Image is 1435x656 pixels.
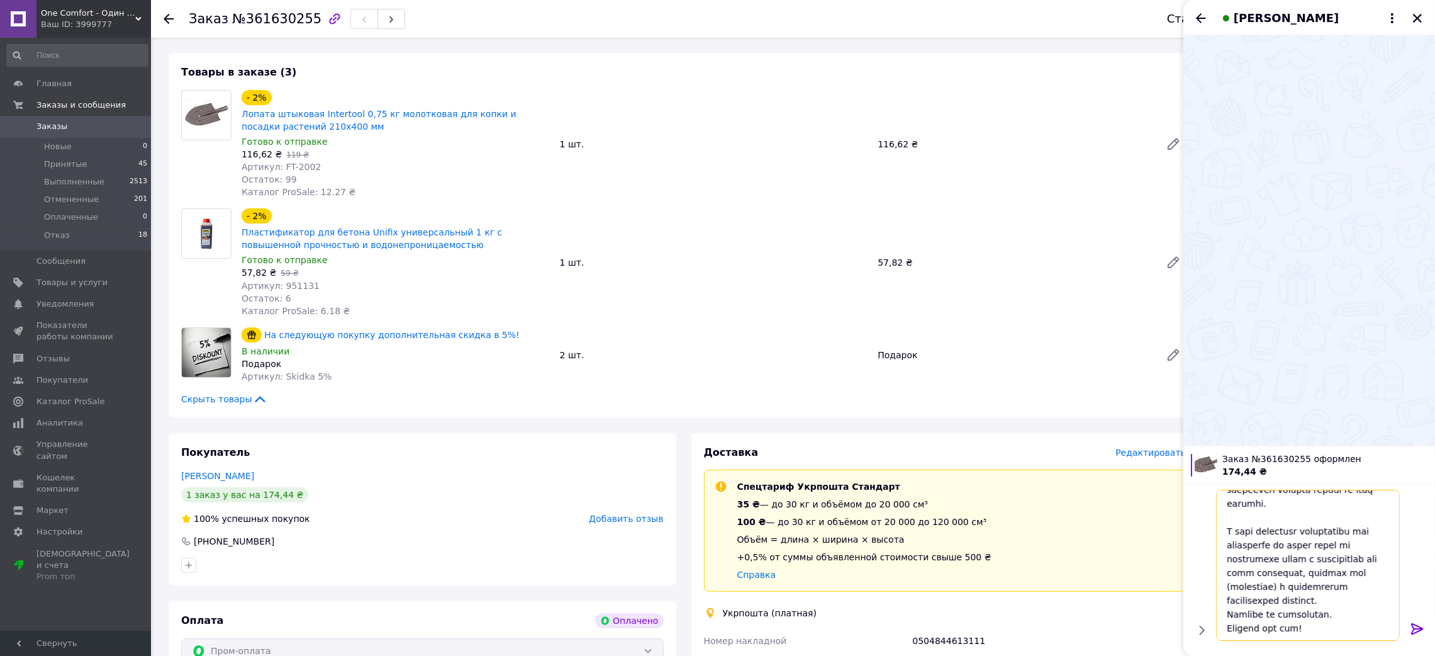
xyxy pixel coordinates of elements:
[737,517,766,527] span: 100 ₴
[130,176,147,188] span: 2513
[704,636,787,646] span: Номер накладной
[1234,10,1339,26] span: [PERSON_NAME]
[193,535,276,548] div: [PHONE_NUMBER]
[44,194,99,205] span: Отмененные
[737,570,776,580] a: Справка
[36,256,86,267] span: Сообщения
[44,176,104,188] span: Выполненные
[164,13,174,25] div: Вернуться назад
[6,44,148,67] input: Поиск
[36,472,116,495] span: Кошелек компании
[36,353,70,365] span: Отзывы
[1193,11,1209,26] button: Назад
[242,255,328,265] span: Готово к отправке
[36,396,104,407] span: Каталог ProSale
[134,194,147,205] span: 201
[1219,10,1400,26] button: [PERSON_NAME]
[242,90,272,105] div: - 2%
[873,346,1156,364] div: Подарок
[36,121,67,132] span: Заказы
[36,99,126,111] span: Заказы и сообщения
[242,371,332,382] span: Артикул: Skidka 5%
[143,212,147,223] span: 0
[181,471,254,481] a: [PERSON_NAME]
[873,135,1156,153] div: 116,62 ₴
[242,358,550,370] div: Подарок
[181,487,308,502] div: 1 заказ у вас на 174,44 ₴
[242,109,516,132] a: Лопата штыковая Intertool 0,75 кг молотковая для копки и посадки растений 210x400 мм
[36,375,88,386] span: Покупатели
[189,11,228,26] span: Заказ
[242,306,350,316] span: Каталог ProSale: 6.18 ₴
[242,187,355,197] span: Каталог ProSale: 12.27 ₴
[242,137,328,147] span: Готово к отправке
[36,78,72,89] span: Главная
[181,446,250,458] span: Покупатель
[181,393,267,405] span: Скрыть товары
[595,613,663,628] div: Оплачено
[281,269,298,278] span: 59 ₴
[182,328,231,377] img: На следующую покупку дополнительная скидка в 5%!
[1161,250,1186,275] a: Редактировать
[138,230,147,241] span: 18
[1222,467,1267,477] span: 174,44 ₴
[232,11,321,26] span: №361630255
[873,254,1156,271] div: 57,82 ₴
[910,630,1188,652] div: 0504844613111
[1195,454,1217,477] img: 6603008337_w100_h100_lopata-shtykovaya-intertool.jpg
[242,162,321,172] span: Артикул: FT-2002
[44,230,70,241] span: Отказ
[36,417,83,429] span: Аналитика
[1222,453,1427,465] span: Заказ №361630255 оформлен
[181,614,223,626] span: Оплата
[138,159,147,170] span: 45
[242,149,282,159] span: 116,62 ₴
[1115,448,1186,458] span: Редактировать
[182,99,231,132] img: Лопата штыковая Intertool 0,75 кг молотковая для копки и посадки растений 210x400 мм
[555,346,873,364] div: 2 шт.
[555,254,873,271] div: 1 шт.
[704,446,759,458] span: Доставка
[242,227,502,250] a: Пластификатор для бетона Unifix универсальный 1 кг с повышенной прочностью и водонепроницаемостью
[264,330,520,340] a: На следующую покупку дополнительная скидка в 5%!
[737,551,991,563] div: +0,5% от суммы объявленной стоимости свыше 500 ₴
[242,208,272,223] div: - 2%
[1216,490,1400,641] textarea: Loremi dolo! Sitamet co adip elitseddoe 612596666 Tempo incid utlaboree do Magnaali 5758709326931...
[555,135,873,153] div: 1 шт.
[36,505,69,516] span: Маркет
[720,607,820,619] div: Укрпошта (платная)
[182,218,231,250] img: Пластификатор для бетона Unifix универсальный 1 кг с повышенной прочностью и водонепроницаемостью
[36,548,130,583] span: [DEMOGRAPHIC_DATA] и счета
[1167,13,1251,25] div: Статус заказа
[44,212,98,223] span: Оплаченные
[1161,342,1186,368] a: Редактировать
[242,268,276,278] span: 57,82 ₴
[44,159,87,170] span: Принятые
[737,516,991,528] div: — до 30 кг и объёмом от 20 000 до 120 000 см³
[737,533,991,546] div: Объём = длина × ширина × высота
[242,174,297,184] span: Остаток: 99
[36,277,108,288] span: Товары и услуги
[242,281,320,291] span: Артикул: 951131
[737,498,991,511] div: — до 30 кг и объёмом до 20 000 см³
[1410,11,1425,26] button: Закрыть
[36,526,82,538] span: Настройки
[143,141,147,152] span: 0
[36,298,94,310] span: Уведомления
[737,499,760,509] span: 35 ₴
[242,293,291,303] span: Остаток: 6
[589,514,663,524] span: Добавить отзыв
[36,439,116,461] span: Управление сайтом
[36,320,116,342] span: Показатели работы компании
[181,512,310,525] div: успешных покупок
[1161,132,1186,157] a: Редактировать
[286,150,309,159] span: 119 ₴
[194,514,219,524] span: 100%
[41,19,151,30] div: Ваш ID: 3999777
[737,482,900,492] span: Спецтариф Укрпошта Стандарт
[44,141,72,152] span: Новые
[36,571,130,582] div: Prom топ
[242,346,289,356] span: В наличии
[41,8,135,19] span: One Comfort - Один комфорт
[181,66,296,78] span: Товары в заказе (3)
